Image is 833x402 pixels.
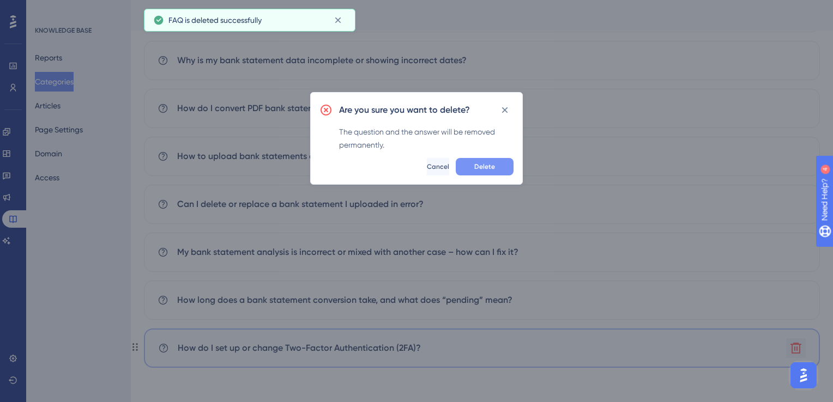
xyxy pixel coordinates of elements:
div: The question and the answer will be removed permanently. [339,125,514,151]
iframe: UserGuiding AI Assistant Launcher [787,359,820,392]
div: 4 [76,5,79,14]
span: Cancel [427,162,449,171]
span: Delete [474,162,495,171]
h2: Are you sure you want to delete? [339,103,470,117]
span: FAQ is deleted successfully [168,14,262,27]
span: Need Help? [26,3,68,16]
